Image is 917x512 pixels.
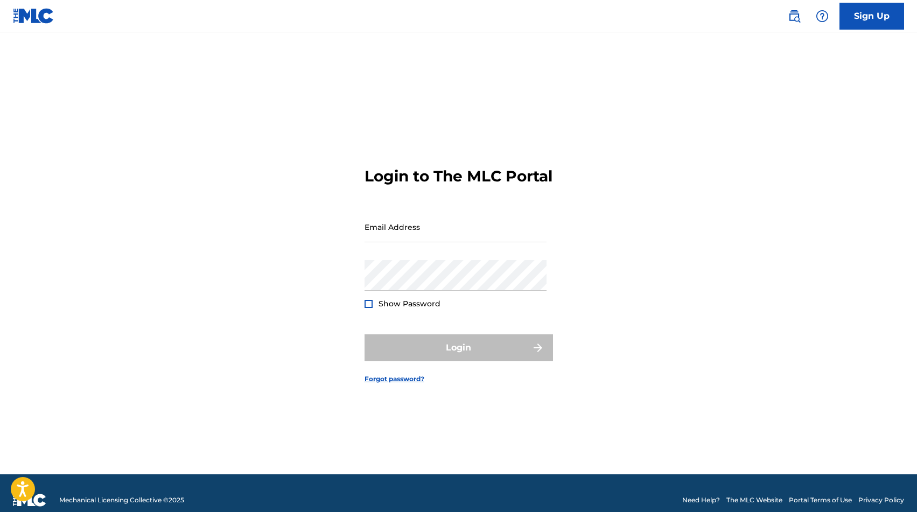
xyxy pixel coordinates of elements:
a: Privacy Policy [858,495,904,505]
iframe: Chat Widget [863,460,917,512]
a: Public Search [783,5,805,27]
span: Mechanical Licensing Collective © 2025 [59,495,184,505]
a: Sign Up [839,3,904,30]
a: Portal Terms of Use [789,495,852,505]
div: Widget de chat [863,460,917,512]
div: Help [811,5,833,27]
a: The MLC Website [726,495,782,505]
span: Show Password [379,299,440,308]
a: Need Help? [682,495,720,505]
h3: Login to The MLC Portal [365,167,552,186]
img: logo [13,494,46,507]
img: MLC Logo [13,8,54,24]
a: Forgot password? [365,374,424,384]
img: search [788,10,801,23]
img: help [816,10,829,23]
